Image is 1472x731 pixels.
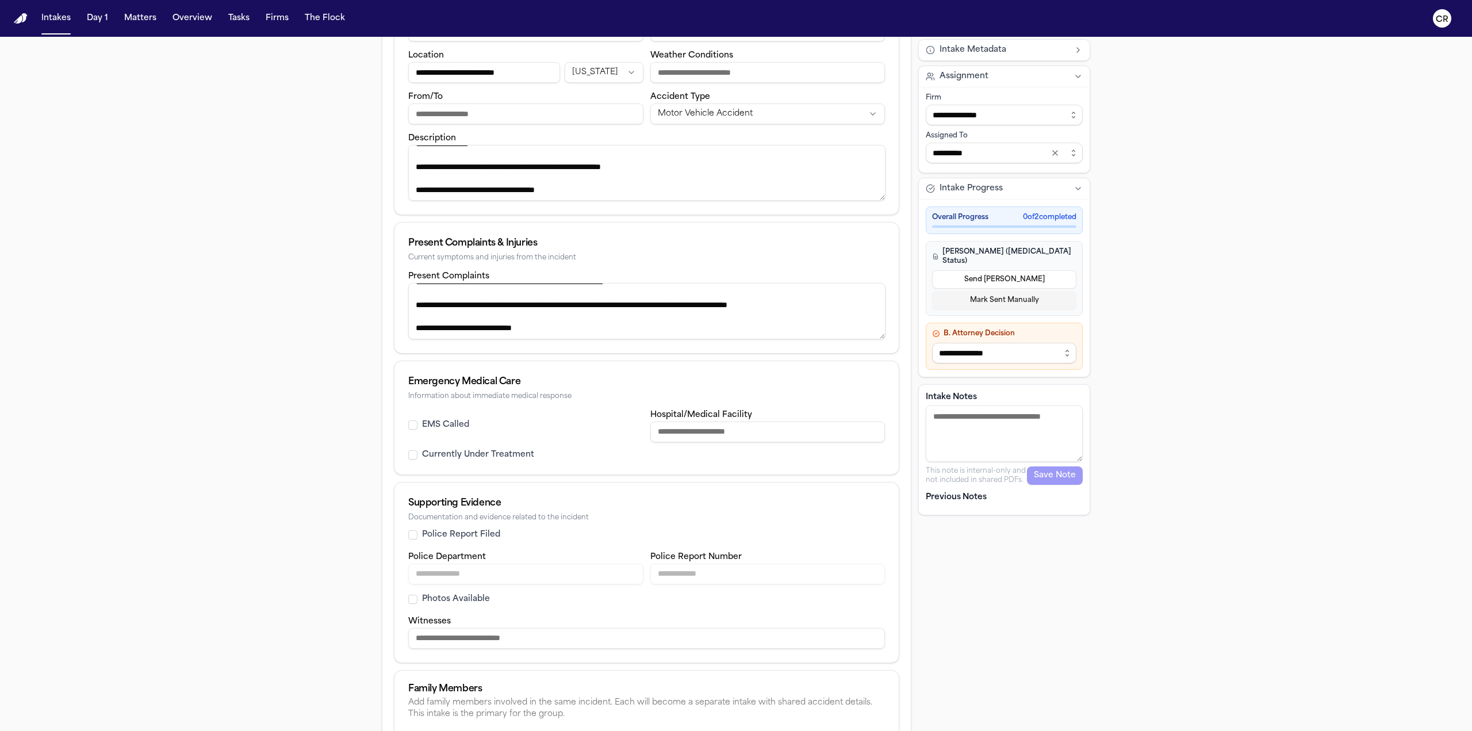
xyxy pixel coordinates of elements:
[408,62,560,83] input: Incident location
[926,405,1083,462] textarea: Intake notes
[14,13,28,24] a: Home
[1046,143,1064,163] button: Clear selection
[932,329,1076,338] h4: B. Attorney Decision
[408,93,443,101] label: From/To
[565,62,643,83] button: Incident state
[919,40,1090,60] button: Intake Metadata
[1023,213,1076,222] span: 0 of 2 completed
[408,617,451,626] label: Witnesses
[408,697,885,720] div: Add family members involved in the same incident. Each will become a separate intake with shared ...
[408,236,885,250] div: Present Complaints & Injuries
[932,270,1076,289] button: Send [PERSON_NAME]
[408,553,486,561] label: Police Department
[408,254,885,262] div: Current symptoms and injuries from the incident
[650,51,733,60] label: Weather Conditions
[932,291,1076,309] button: Mark Sent Manually
[37,8,75,29] button: Intakes
[224,8,254,29] button: Tasks
[120,8,161,29] button: Matters
[14,13,28,24] img: Finch Logo
[650,422,885,442] input: Hospital or medical facility
[932,247,1076,266] h4: [PERSON_NAME] ([MEDICAL_DATA] Status)
[408,104,643,124] input: From/To destination
[650,93,710,101] label: Accident Type
[919,178,1090,199] button: Intake Progress
[926,466,1027,485] p: This note is internal-only and not included in shared PDFs.
[932,213,988,222] span: Overall Progress
[926,131,1083,140] div: Assigned To
[422,419,469,431] label: EMS Called
[300,8,350,29] button: The Flock
[168,8,217,29] button: Overview
[408,283,885,339] textarea: Present complaints
[940,183,1003,194] span: Intake Progress
[261,8,293,29] button: Firms
[408,134,456,143] label: Description
[408,628,885,649] input: Witnesses
[650,411,752,419] label: Hospital/Medical Facility
[408,375,885,389] div: Emergency Medical Care
[926,492,1083,503] p: Previous Notes
[408,564,643,584] input: Police department
[650,553,742,561] label: Police Report Number
[408,272,489,281] label: Present Complaints
[926,143,1083,163] input: Assign to staff member
[940,44,1006,56] span: Intake Metadata
[408,496,885,510] div: Supporting Evidence
[408,392,885,401] div: Information about immediate medical response
[422,594,490,605] label: Photos Available
[422,529,500,541] label: Police Report Filed
[82,8,113,29] button: Day 1
[926,392,1083,403] label: Intake Notes
[422,449,534,461] label: Currently Under Treatment
[919,66,1090,87] button: Assignment
[940,71,988,82] span: Assignment
[408,684,885,694] div: Family Members
[408,514,885,522] div: Documentation and evidence related to the incident
[408,145,885,201] textarea: Incident description
[650,564,885,584] input: Police report number
[408,51,444,60] label: Location
[926,93,1083,102] div: Firm
[926,105,1083,125] input: Select firm
[650,62,885,83] input: Weather conditions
